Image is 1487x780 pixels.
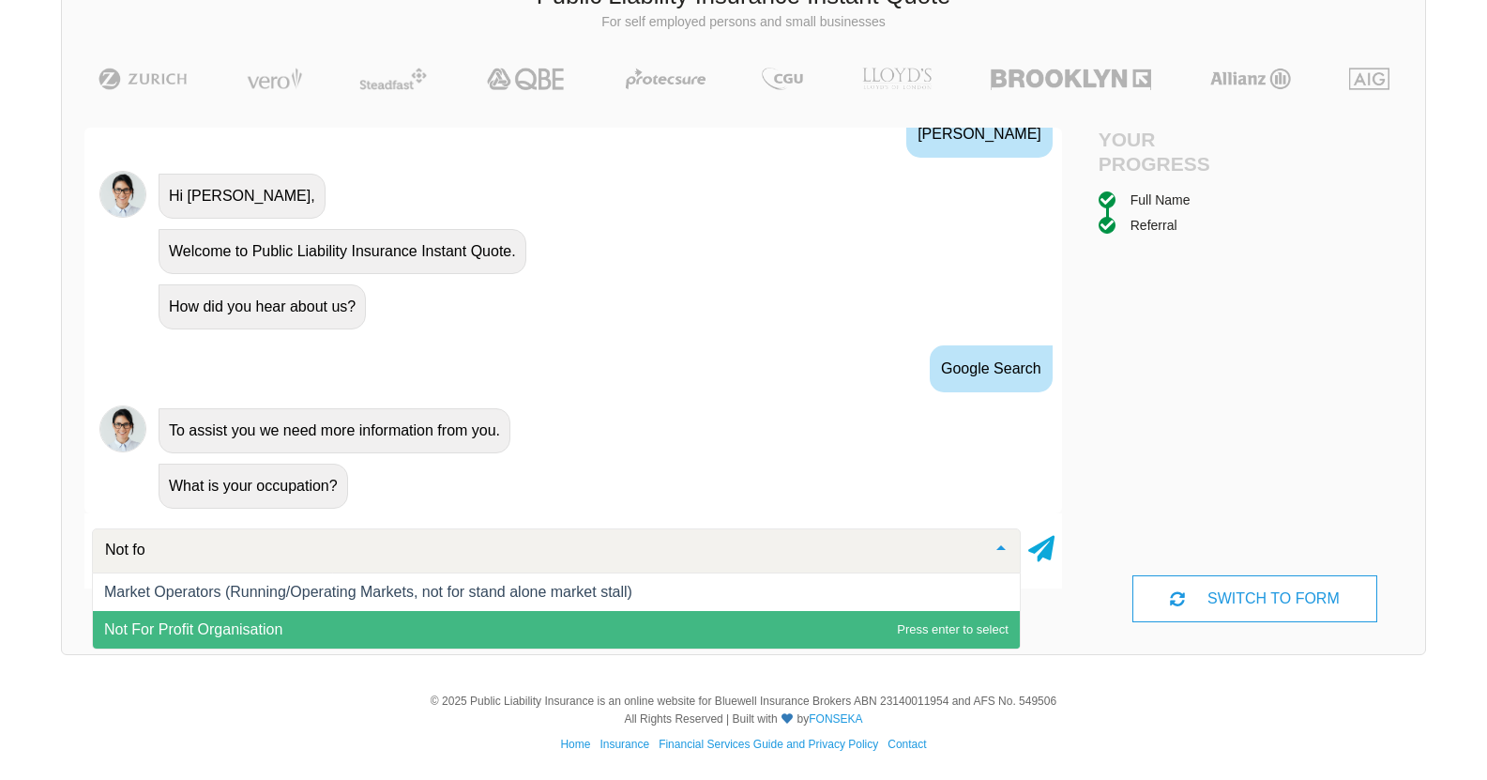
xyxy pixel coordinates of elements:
input: Search or select your occupation [100,541,982,559]
a: FONSEKA [809,712,862,726]
div: SWITCH TO FORM [1132,575,1378,622]
div: To assist you we need more information from you. [159,408,510,453]
img: Steadfast | Public Liability Insurance [352,68,434,90]
img: QBE | Public Liability Insurance [476,68,577,90]
img: Brooklyn | Public Liability Insurance [983,68,1159,90]
div: Referral [1130,215,1177,236]
img: Chatbot | PLI [99,171,146,218]
img: Zurich | Public Liability Insurance [90,68,196,90]
a: Financial Services Guide and Privacy Policy [659,738,878,751]
div: Full Name [1130,190,1191,210]
img: CGU | Public Liability Insurance [754,68,811,90]
img: LLOYD's | Public Liability Insurance [852,68,942,90]
h4: Your Progress [1099,128,1255,175]
a: Insurance [599,738,649,751]
img: Vero | Public Liability Insurance [238,68,311,90]
a: Home [560,738,590,751]
div: Welcome to Public Liability Insurance Instant Quote. [159,229,526,274]
div: Google Search [930,345,1053,392]
a: Contact [888,738,926,751]
img: Protecsure | Public Liability Insurance [618,68,713,90]
img: AIG | Public Liability Insurance [1342,68,1397,90]
div: [PERSON_NAME] [906,111,1053,158]
span: Market Operators (Running/Operating Markets, not for stand alone market stall) [104,584,632,600]
span: Not For Profit Organisation [104,621,282,637]
div: Hi [PERSON_NAME], [159,174,326,219]
div: What is your occupation? [159,464,348,509]
p: For self employed persons and small businesses [76,13,1411,32]
img: Allianz | Public Liability Insurance [1201,68,1300,90]
div: How did you hear about us? [159,284,366,329]
img: Chatbot | PLI [99,405,146,452]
